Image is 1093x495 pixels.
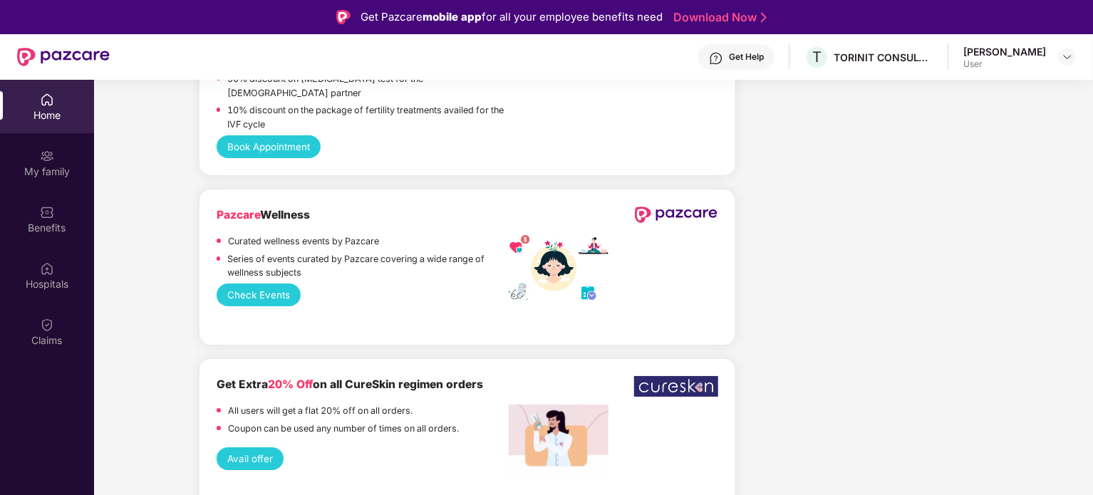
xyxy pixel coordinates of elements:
[40,149,54,163] img: svg+xml;base64,PHN2ZyB3aWR0aD0iMjAiIGhlaWdodD0iMjAiIHZpZXdCb3g9IjAgMCAyMCAyMCIgZmlsbD0ibm9uZSIgeG...
[963,45,1046,58] div: [PERSON_NAME]
[729,51,764,63] div: Get Help
[228,404,413,418] p: All users will get a flat 20% off on all orders.
[217,447,284,470] button: Avail offer
[634,376,718,397] img: WhatsApp%20Image%202022-12-23%20at%206.17.28%20PM.jpeg
[673,10,762,25] a: Download Now
[217,208,310,222] b: Wellness
[963,58,1046,70] div: User
[761,10,767,25] img: Stroke
[217,377,483,391] b: Get Extra on all CureSkin regimen orders
[40,261,54,276] img: svg+xml;base64,PHN2ZyBpZD0iSG9zcGl0YWxzIiB4bWxucz0iaHR0cDovL3d3dy53My5vcmcvMjAwMC9zdmciIHdpZHRoPS...
[423,10,482,24] strong: mobile app
[40,205,54,219] img: svg+xml;base64,PHN2ZyBpZD0iQmVuZWZpdHMiIHhtbG5zPSJodHRwOi8vd3d3LnczLm9yZy8yMDAwL3N2ZyIgd2lkdGg9Ij...
[217,135,321,158] button: Book Appointment
[268,377,313,391] span: 20% Off
[834,51,933,64] div: TORINIT CONSULTING SERVICES PRIVATE LIMITED
[40,93,54,107] img: svg+xml;base64,PHN2ZyBpZD0iSG9tZSIgeG1sbnM9Imh0dHA6Ly93d3cudzMub3JnLzIwMDAvc3ZnIiB3aWR0aD0iMjAiIG...
[709,51,723,66] img: svg+xml;base64,PHN2ZyBpZD0iSGVscC0zMngzMiIgeG1sbnM9Imh0dHA6Ly93d3cudzMub3JnLzIwMDAvc3ZnIiB3aWR0aD...
[509,405,608,480] img: Screenshot%202022-12-27%20at%203.54.05%20PM.png
[361,9,663,26] div: Get Pazcare for all your employee benefits need
[336,10,351,24] img: Logo
[227,72,509,100] p: 50% discount on [MEDICAL_DATA] test for the [DEMOGRAPHIC_DATA] partner
[812,48,822,66] span: T
[634,207,718,223] img: newPazcareLogo.svg
[227,103,509,132] p: 10% discount on the package of fertility treatments availed for the IVF cycle
[228,234,379,249] p: Curated wellness events by Pazcare
[509,235,608,303] img: wellness_mobile.png
[40,318,54,332] img: svg+xml;base64,PHN2ZyBpZD0iQ2xhaW0iIHhtbG5zPSJodHRwOi8vd3d3LnczLm9yZy8yMDAwL3N2ZyIgd2lkdGg9IjIwIi...
[217,208,260,222] span: Pazcare
[1062,51,1073,63] img: svg+xml;base64,PHN2ZyBpZD0iRHJvcGRvd24tMzJ4MzIiIHhtbG5zPSJodHRwOi8vd3d3LnczLm9yZy8yMDAwL3N2ZyIgd2...
[217,283,301,306] button: Check Events
[17,48,110,66] img: New Pazcare Logo
[228,422,459,436] p: Coupon can be used any number of times on all orders.
[227,252,509,281] p: Series of events curated by Pazcare covering a wide range of wellness subjects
